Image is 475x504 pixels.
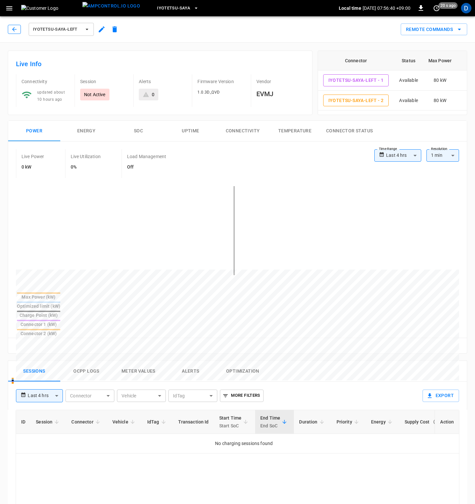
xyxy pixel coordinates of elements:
p: Not Active [84,91,106,98]
h6: EVMJ [256,89,304,99]
div: Last 4 hrs [386,149,421,162]
button: Remote Commands [401,23,467,36]
button: Optimization [217,361,269,382]
th: Action [435,410,459,434]
button: Ocpp logs [60,361,112,382]
div: remote commands options [401,23,467,36]
button: IYOTETSU-SAYA-LEFT - 1 [323,74,389,86]
button: SOC [112,121,165,141]
span: Vehicle [112,418,137,426]
span: 1.0.3D_QVD [197,90,220,95]
button: Power [8,121,60,141]
button: Iyotetsu-Saya [154,2,201,15]
img: Customer Logo [21,5,80,11]
p: Start SoC [219,422,242,430]
p: Vendor [256,78,304,85]
button: Meter Values [112,361,165,382]
th: Max Power [423,51,457,70]
th: Transaction Id [173,410,214,434]
div: 0 [152,91,154,98]
label: Time Range [379,146,397,152]
button: Connectivity [217,121,269,141]
button: Export [423,390,459,402]
label: Resolution [431,146,447,152]
p: Local time [339,5,361,11]
button: More Filters [220,390,263,402]
p: Alerts [139,78,187,85]
button: IYOTETSU-SAYA-LEFT [29,23,94,36]
td: 80 kW [423,70,457,91]
span: updated about 10 hours ago [37,90,65,102]
p: Connectivity [22,78,69,85]
span: Priority [337,418,361,426]
button: IYOTETSU-SAYA-LEFT - 2 [323,95,389,107]
p: Live Utilization [71,153,101,160]
h6: Off [127,164,166,171]
span: Iyotetsu-Saya [157,5,190,12]
h6: Live Info [16,59,304,69]
p: Live Power [22,153,44,160]
img: ampcontrol.io logo [82,2,140,10]
h6: 0% [71,164,101,171]
th: Status [394,51,423,70]
span: Duration [299,418,326,426]
td: 80 kW [423,91,457,111]
p: End SoC [260,422,280,430]
div: Start Time [219,414,242,430]
button: The cost of your charging session based on your supply rates [430,416,442,428]
span: Connector [71,418,102,426]
span: Session [36,418,61,426]
button: Connector Status [321,121,378,141]
h6: 0 kW [22,164,44,171]
span: IYOTETSU-SAYA-LEFT [33,26,81,33]
span: IdTag [147,418,168,426]
button: Temperature [269,121,321,141]
button: Energy [60,121,112,141]
span: Start TimeStart SoC [219,414,250,430]
div: Last 4 hrs [28,390,63,402]
button: set refresh interval [431,3,442,13]
span: 20 s ago [439,2,458,9]
div: Supply Cost [405,416,442,428]
th: Connector [318,51,394,70]
span: Energy [371,418,394,426]
table: sessions table [16,410,472,453]
span: End TimeEnd SoC [260,414,289,430]
button: Sessions [8,361,60,382]
p: [DATE] 07:56:40 +09:00 [363,5,410,11]
th: ID [16,410,31,434]
td: Available [394,91,423,111]
p: Session [80,78,128,85]
div: End Time [260,414,280,430]
td: Available [394,70,423,91]
p: Firmware Version [197,78,245,85]
p: Load Management [127,153,166,160]
div: profile-icon [461,3,471,13]
div: 1 min [426,149,459,162]
button: Uptime [165,121,217,141]
button: Alerts [165,361,217,382]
